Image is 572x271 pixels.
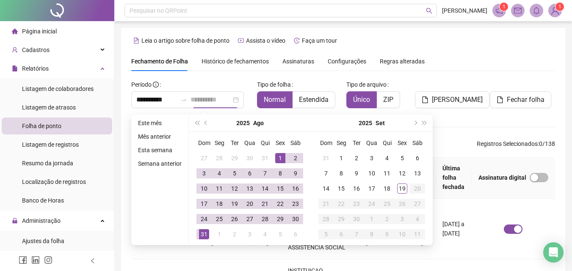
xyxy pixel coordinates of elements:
[257,181,273,196] td: 2025-08-14
[229,214,240,224] div: 26
[367,229,377,239] div: 8
[273,211,288,227] td: 2025-08-29
[199,168,209,178] div: 3
[44,256,53,264] span: instagram
[273,181,288,196] td: 2025-08-15
[549,4,561,17] img: 90545
[334,181,349,196] td: 2025-09-15
[31,256,40,264] span: linkedin
[135,118,185,128] li: Este mês
[180,96,187,103] span: swap-right
[367,183,377,194] div: 17
[214,153,224,163] div: 28
[382,153,392,163] div: 4
[212,227,227,242] td: 2025-09-01
[395,227,410,242] td: 2025-10-10
[477,140,538,147] span: Registros Selecionados
[22,141,79,148] span: Listagem de registros
[22,85,94,92] span: Listagem de colaboradores
[131,58,188,65] span: Fechamento de Folha
[334,196,349,211] td: 2025-09-22
[253,115,264,131] button: month panel
[90,258,96,264] span: left
[257,80,291,89] span: Tipo de folha
[229,168,240,178] div: 5
[410,211,425,227] td: 2025-10-04
[415,91,489,108] button: [PERSON_NAME]
[507,95,544,105] span: Fechar folha
[395,135,410,151] th: Sex
[336,183,346,194] div: 15
[318,181,334,196] td: 2025-09-14
[290,168,301,178] div: 9
[196,181,212,196] td: 2025-08-10
[214,199,224,209] div: 18
[349,211,364,227] td: 2025-09-30
[12,47,18,53] span: user-add
[533,7,540,14] span: bell
[245,168,255,178] div: 6
[242,181,257,196] td: 2025-08-13
[364,135,379,151] th: Qua
[275,153,285,163] div: 1
[321,153,331,163] div: 31
[227,227,242,242] td: 2025-09-02
[199,153,209,163] div: 27
[500,3,508,11] sup: 1
[245,214,255,224] div: 27
[379,227,395,242] td: 2025-10-09
[328,58,366,64] span: Configurações
[212,151,227,166] td: 2025-07-28
[346,80,387,89] span: Tipo de arquivo
[410,227,425,242] td: 2025-10-11
[264,96,286,104] span: Normal
[321,229,331,239] div: 5
[318,135,334,151] th: Dom
[379,135,395,151] th: Qui
[397,168,407,178] div: 12
[282,58,314,64] span: Assinaturas
[336,153,346,163] div: 1
[260,229,270,239] div: 4
[397,229,407,239] div: 10
[236,115,250,131] button: year panel
[420,115,429,131] button: super-next-year
[245,153,255,163] div: 30
[290,199,301,209] div: 23
[412,183,423,194] div: 20
[376,115,385,131] button: month panel
[227,196,242,211] td: 2025-08-19
[214,183,224,194] div: 11
[395,151,410,166] td: 2025-09-05
[364,196,379,211] td: 2025-09-24
[379,211,395,227] td: 2025-10-02
[383,96,393,104] span: ZIP
[257,135,273,151] th: Qui
[514,7,522,14] span: mail
[288,211,303,227] td: 2025-08-30
[503,4,506,10] span: 1
[367,168,377,178] div: 10
[260,214,270,224] div: 28
[227,135,242,151] th: Ter
[497,96,503,103] span: file
[135,159,185,169] li: Semana anterior
[490,91,551,108] button: Fechar folha
[12,66,18,71] span: file
[238,38,244,44] span: youtube
[288,181,303,196] td: 2025-08-16
[321,168,331,178] div: 7
[477,139,555,153] span: : 0 / 138
[318,211,334,227] td: 2025-09-28
[334,151,349,166] td: 2025-09-01
[245,183,255,194] div: 13
[141,37,229,44] span: Leia o artigo sobre folha de ponto
[242,211,257,227] td: 2025-08-27
[543,242,564,263] div: Open Intercom Messenger
[199,199,209,209] div: 17
[227,166,242,181] td: 2025-08-05
[260,183,270,194] div: 14
[245,229,255,239] div: 3
[199,183,209,194] div: 10
[273,135,288,151] th: Sex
